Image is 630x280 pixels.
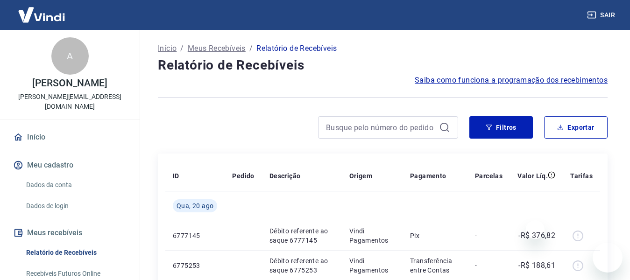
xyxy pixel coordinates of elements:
[349,226,395,245] p: Vindi Pagamentos
[173,171,179,181] p: ID
[269,171,301,181] p: Descrição
[415,75,608,86] a: Saiba como funciona a programação dos recebimentos
[22,243,128,262] a: Relatório de Recebíveis
[585,7,619,24] button: Sair
[173,261,217,270] p: 6775253
[475,171,503,181] p: Parcelas
[410,231,460,240] p: Pix
[269,256,334,275] p: Débito referente ao saque 6775253
[22,175,128,195] a: Dados da conta
[593,243,623,273] iframe: Botão para abrir a janela de mensagens
[349,256,395,275] p: Vindi Pagamentos
[326,120,435,134] input: Busque pelo número do pedido
[256,43,337,54] p: Relatório de Recebíveis
[475,231,503,240] p: -
[7,92,132,112] p: [PERSON_NAME][EMAIL_ADDRESS][DOMAIN_NAME]
[544,116,608,139] button: Exportar
[158,43,177,54] a: Início
[11,0,72,29] img: Vindi
[180,43,184,54] p: /
[11,155,128,175] button: Meu cadastro
[410,256,460,275] p: Transferência entre Contas
[22,196,128,216] a: Dados de login
[173,231,217,240] p: 6777145
[410,171,446,181] p: Pagamento
[158,56,608,75] h4: Relatório de Recebíveis
[177,201,213,210] span: Qua, 20 ago
[232,171,254,181] p: Pedido
[249,43,253,54] p: /
[475,261,503,270] p: -
[51,37,89,75] div: A
[517,171,548,181] p: Valor Líq.
[11,127,128,147] a: Início
[570,171,593,181] p: Tarifas
[269,226,334,245] p: Débito referente ao saque 6777145
[349,171,372,181] p: Origem
[469,116,533,139] button: Filtros
[518,230,555,241] p: -R$ 376,82
[526,220,545,239] iframe: Fechar mensagem
[32,78,107,88] p: [PERSON_NAME]
[11,223,128,243] button: Meus recebíveis
[188,43,246,54] a: Meus Recebíveis
[518,260,555,271] p: -R$ 188,61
